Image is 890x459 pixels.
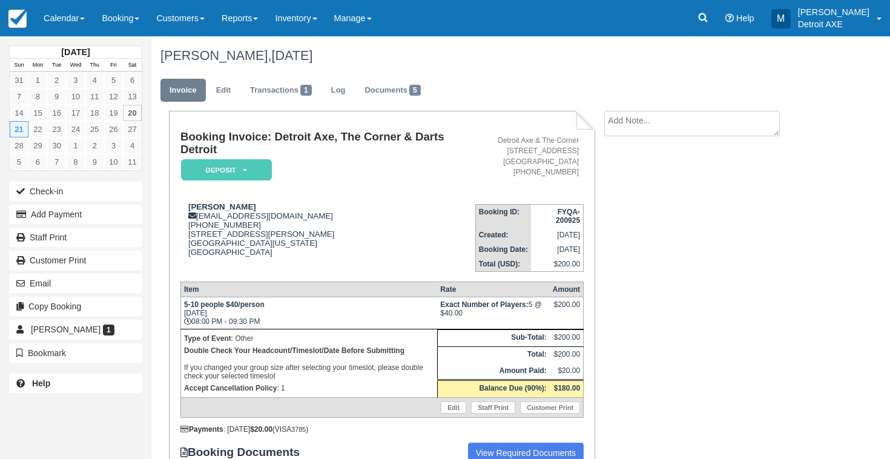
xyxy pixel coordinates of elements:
[180,282,437,297] th: Item
[188,202,256,211] strong: [PERSON_NAME]
[180,202,475,272] div: [EMAIL_ADDRESS][DOMAIN_NAME] [PHONE_NUMBER] [STREET_ADDRESS][PERSON_NAME] [GEOGRAPHIC_DATA][US_ST...
[725,14,734,22] i: Help
[184,300,265,309] strong: 5-10 people $40/person
[437,330,549,347] th: Sub-Total:
[798,6,869,18] p: [PERSON_NAME]
[85,88,104,105] a: 11
[160,79,206,102] a: Invoice
[85,121,104,137] a: 25
[550,282,584,297] th: Amount
[475,204,531,228] th: Booking ID:
[184,332,434,345] p: : Other
[28,88,47,105] a: 8
[475,257,531,272] th: Total (USD):
[104,59,123,72] th: Fri
[47,105,66,121] a: 16
[28,121,47,137] a: 22
[531,242,583,257] td: [DATE]
[123,154,142,170] a: 11
[10,105,28,121] a: 14
[10,88,28,105] a: 7
[85,72,104,88] a: 4
[47,72,66,88] a: 2
[180,425,223,434] strong: Payments
[85,137,104,154] a: 2
[85,59,104,72] th: Thu
[47,88,66,105] a: 9
[409,85,421,96] span: 5
[28,137,47,154] a: 29
[180,297,437,329] td: [DATE] 08:00 PM - 09:30 PM
[550,347,584,363] td: $200.00
[8,10,27,28] img: checkfront-main-nav-mini-logo.png
[437,347,549,363] th: Total:
[103,325,114,335] span: 1
[104,88,123,105] a: 12
[241,79,321,102] a: Transactions1
[9,274,142,293] button: Email
[28,59,47,72] th: Mon
[32,378,50,388] b: Help
[180,131,475,156] h1: Booking Invoice: Detroit Axe, The Corner & Darts Detroit
[520,401,580,414] a: Customer Print
[123,137,142,154] a: 4
[66,59,85,72] th: Wed
[61,47,90,57] strong: [DATE]
[66,121,85,137] a: 24
[66,137,85,154] a: 1
[104,121,123,137] a: 26
[180,446,311,459] strong: Booking Documents
[437,363,549,380] th: Amount Paid:
[123,72,142,88] a: 6
[207,79,240,102] a: Edit
[10,121,28,137] a: 21
[322,79,355,102] a: Log
[66,105,85,121] a: 17
[184,384,277,392] strong: Accept Cancellation Policy
[123,88,142,105] a: 13
[475,242,531,257] th: Booking Date:
[9,320,142,339] a: [PERSON_NAME] 1
[160,48,810,63] h1: [PERSON_NAME],
[437,380,549,398] th: Balance Due (90%):
[104,154,123,170] a: 10
[104,105,123,121] a: 19
[437,282,549,297] th: Rate
[104,137,123,154] a: 3
[66,88,85,105] a: 10
[123,59,142,72] th: Sat
[28,72,47,88] a: 1
[291,426,306,433] small: 3785
[10,72,28,88] a: 31
[798,18,869,30] p: Detroit AXE
[9,343,142,363] button: Bookmark
[9,297,142,316] button: Copy Booking
[271,48,312,63] span: [DATE]
[9,251,142,270] a: Customer Print
[47,154,66,170] a: 7
[184,334,231,343] strong: Type of Event
[475,228,531,242] th: Created:
[184,345,434,382] p: If you changed your group size after selecting your timeslot, please double check your selected t...
[9,374,142,393] a: Help
[28,154,47,170] a: 6
[550,330,584,347] td: $200.00
[123,121,142,137] a: 27
[300,85,312,96] span: 1
[736,13,754,23] span: Help
[10,59,28,72] th: Sun
[531,257,583,272] td: $200.00
[10,154,28,170] a: 5
[184,346,404,355] b: Double Check Your Headcount/Timeslot/Date Before Submitting
[355,79,429,102] a: Documents5
[9,205,142,224] button: Add Payment
[66,72,85,88] a: 3
[180,425,584,434] div: : [DATE] (VISA )
[180,159,268,181] a: Deposit
[437,297,549,329] td: 5 @ $40.00
[771,9,791,28] div: M
[47,137,66,154] a: 30
[440,300,528,309] strong: Exact Number of Players
[31,325,101,334] span: [PERSON_NAME]
[554,384,580,392] strong: $180.00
